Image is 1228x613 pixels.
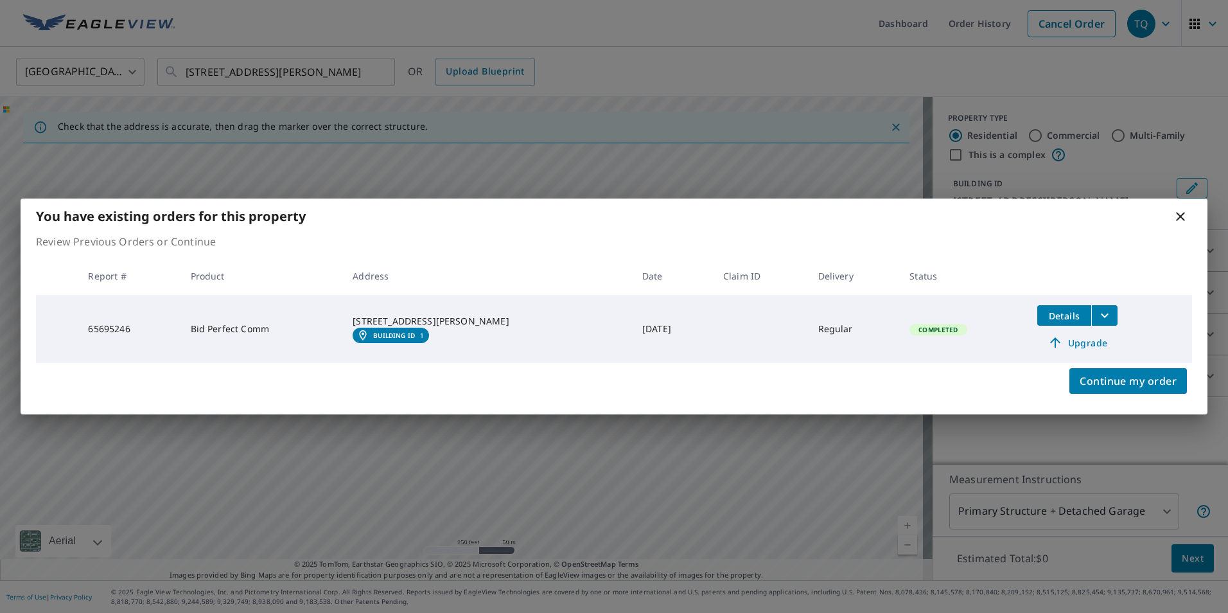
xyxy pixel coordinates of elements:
a: Building ID1 [353,328,429,343]
button: detailsBtn-65695246 [1037,305,1091,326]
span: Completed [911,325,965,334]
button: Continue my order [1069,368,1187,394]
td: Bid Perfect Comm [180,295,343,363]
th: Claim ID [713,257,808,295]
td: [DATE] [632,295,713,363]
b: You have existing orders for this property [36,208,306,225]
td: Regular [808,295,900,363]
th: Address [342,257,632,295]
th: Product [180,257,343,295]
p: Review Previous Orders or Continue [36,234,1192,249]
span: Details [1045,310,1083,322]
a: Upgrade [1037,332,1118,353]
span: Continue my order [1080,372,1177,390]
div: [STREET_ADDRESS][PERSON_NAME] [353,315,622,328]
span: Upgrade [1045,335,1110,350]
th: Report # [78,257,180,295]
td: 65695246 [78,295,180,363]
th: Delivery [808,257,900,295]
button: filesDropdownBtn-65695246 [1091,305,1118,326]
em: Building ID [373,332,415,339]
th: Status [899,257,1027,295]
th: Date [632,257,713,295]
